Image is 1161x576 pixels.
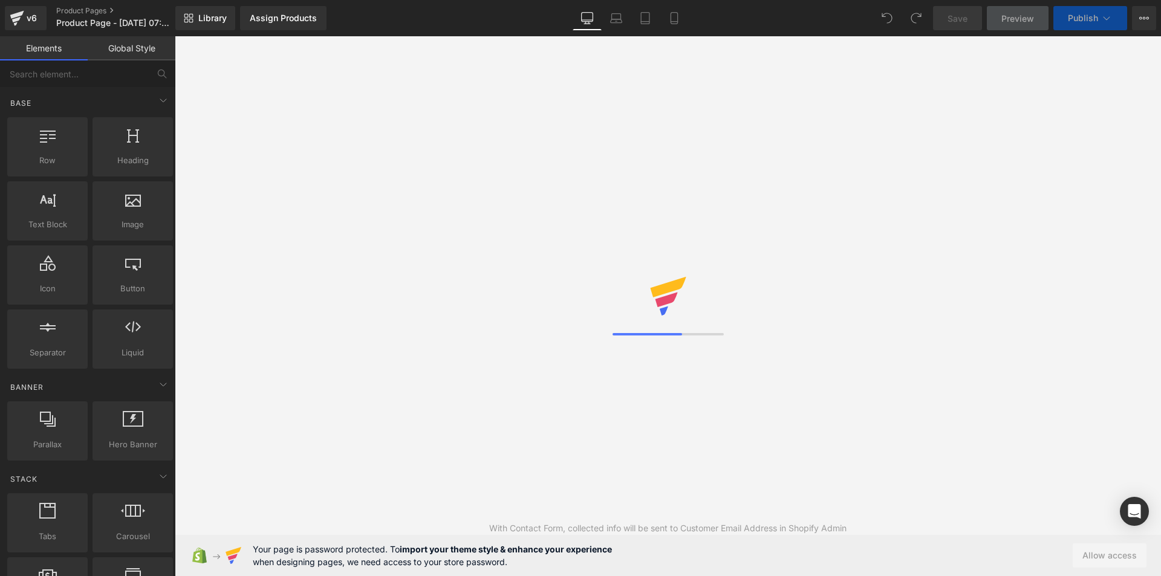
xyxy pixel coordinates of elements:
[9,473,39,485] span: Stack
[175,6,235,30] a: New Library
[56,18,172,28] span: Product Page - [DATE] 07:11:45
[96,154,169,167] span: Heading
[96,282,169,295] span: Button
[660,6,689,30] a: Mobile
[987,6,1049,30] a: Preview
[9,381,45,393] span: Banner
[11,346,84,359] span: Separator
[88,36,175,60] a: Global Style
[631,6,660,30] a: Tablet
[602,6,631,30] a: Laptop
[96,218,169,231] span: Image
[1001,12,1034,25] span: Preview
[56,6,195,16] a: Product Pages
[1053,6,1127,30] button: Publish
[904,6,928,30] button: Redo
[11,438,84,451] span: Parallax
[9,97,33,109] span: Base
[96,346,169,359] span: Liquid
[96,438,169,451] span: Hero Banner
[948,12,968,25] span: Save
[250,13,317,23] div: Assign Products
[573,6,602,30] a: Desktop
[198,13,227,24] span: Library
[1120,497,1149,526] div: Open Intercom Messenger
[1068,13,1098,23] span: Publish
[400,544,612,554] strong: import your theme style & enhance your experience
[11,530,84,543] span: Tabs
[5,6,47,30] a: v6
[11,154,84,167] span: Row
[24,10,39,26] div: v6
[875,6,899,30] button: Undo
[253,543,612,568] span: Your page is password protected. To when designing pages, we need access to your store password.
[11,218,84,231] span: Text Block
[1073,543,1146,568] button: Allow access
[489,522,847,535] div: With Contact Form, collected info will be sent to Customer Email Address in Shopify Admin
[1132,6,1156,30] button: More
[96,530,169,543] span: Carousel
[11,282,84,295] span: Icon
